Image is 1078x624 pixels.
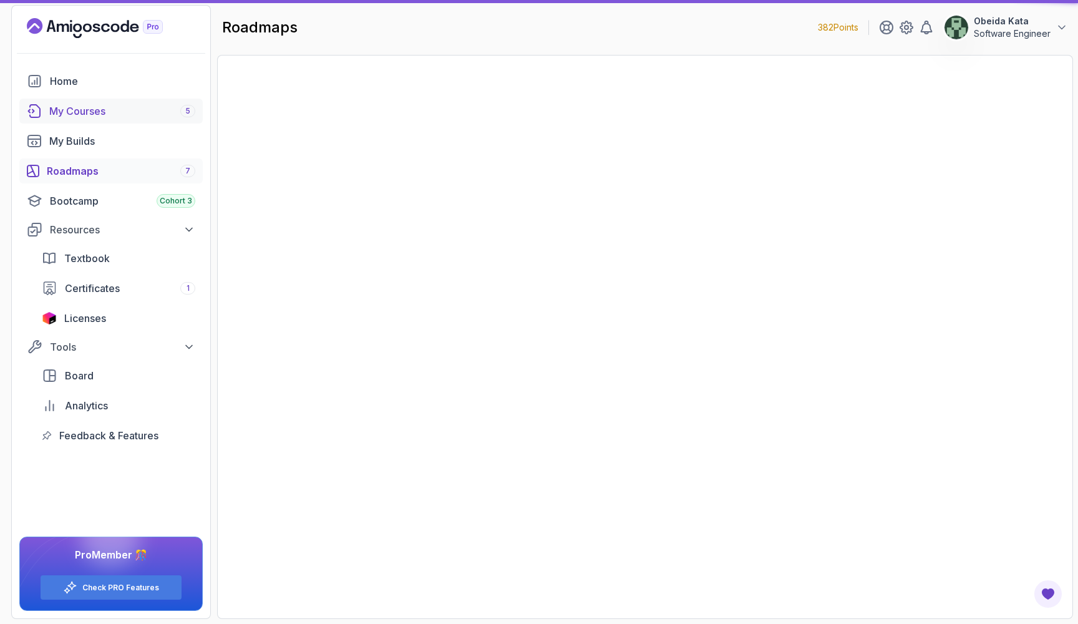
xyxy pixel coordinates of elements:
[944,16,968,39] img: user profile image
[65,281,120,296] span: Certificates
[974,27,1051,40] p: Software Engineer
[59,428,158,443] span: Feedback & Features
[34,363,203,388] a: board
[34,276,203,301] a: certificates
[185,106,190,116] span: 5
[944,15,1068,40] button: user profile imageObeida KataSoftware Engineer
[34,246,203,271] a: textbook
[64,251,110,266] span: Textbook
[187,283,190,293] span: 1
[65,368,94,383] span: Board
[49,104,195,119] div: My Courses
[49,134,195,149] div: My Builds
[19,218,203,241] button: Resources
[50,74,195,89] div: Home
[64,311,106,326] span: Licenses
[19,69,203,94] a: home
[50,339,195,354] div: Tools
[40,575,182,600] button: Check PRO Features
[82,583,159,593] a: Check PRO Features
[19,158,203,183] a: roadmaps
[1033,579,1063,609] button: Open Feedback Button
[19,129,203,154] a: builds
[50,193,195,208] div: Bootcamp
[974,15,1051,27] p: Obeida Kata
[50,222,195,237] div: Resources
[19,99,203,124] a: courses
[34,393,203,418] a: analytics
[34,423,203,448] a: feedback
[42,312,57,324] img: jetbrains icon
[185,166,190,176] span: 7
[27,18,192,38] a: Landing page
[19,336,203,358] button: Tools
[160,196,192,206] span: Cohort 3
[34,306,203,331] a: licenses
[19,188,203,213] a: bootcamp
[818,21,858,34] p: 382 Points
[222,17,298,37] h2: roadmaps
[65,398,108,413] span: Analytics
[47,163,195,178] div: Roadmaps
